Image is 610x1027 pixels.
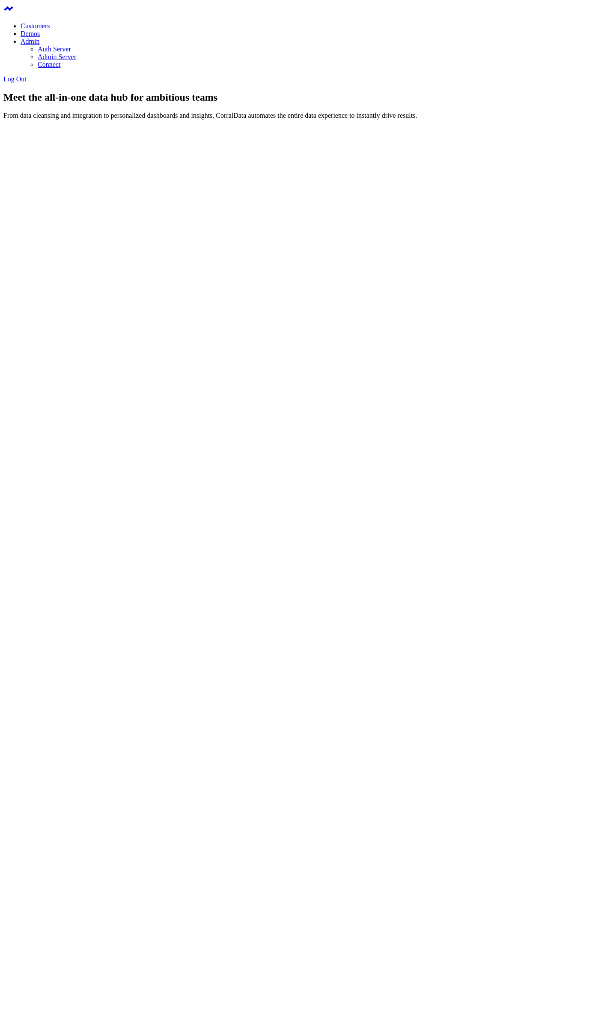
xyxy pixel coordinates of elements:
a: Demos [21,30,40,37]
a: Connect [38,61,60,68]
a: Admin [21,38,39,45]
a: Customers [21,22,50,30]
a: Auth Server [38,45,71,53]
h1: Meet the all-in-one data hub for ambitious teams [3,92,607,103]
a: Admin Server [38,53,76,60]
a: Log Out [3,75,27,83]
p: From data cleansing and integration to personalized dashboards and insights, CorralData automates... [3,112,607,119]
